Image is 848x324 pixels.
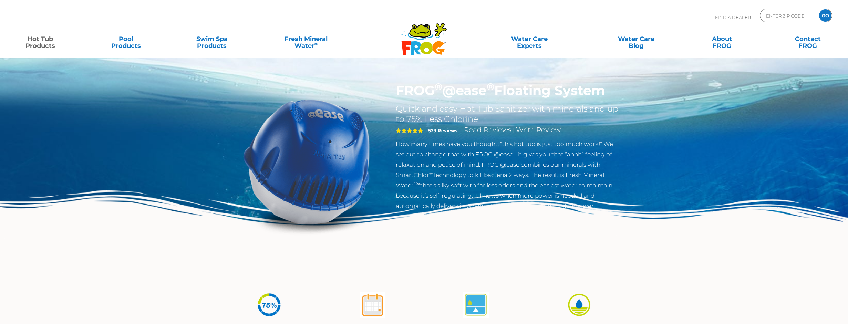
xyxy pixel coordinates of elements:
sup: ® [487,81,494,93]
sup: ®∞ [414,181,420,186]
img: hot-tub-product-atease-system.png [228,83,385,240]
a: PoolProducts [93,32,159,46]
p: How many times have you thought, “this hot tub is just too much work!” We set out to change that ... [396,139,621,211]
a: Read Reviews [464,126,511,134]
sup: ® [429,171,433,176]
h2: Quick and easy Hot Tub Sanitizer with minerals and up to 75% Less Chlorine [396,104,621,124]
a: Water CareExperts [475,32,584,46]
a: Swim SpaProducts [178,32,245,46]
a: Write Review [516,126,561,134]
a: ContactFROG [774,32,841,46]
a: Fresh MineralWater∞ [264,32,348,46]
span: | [513,127,515,134]
a: Water CareBlog [603,32,670,46]
span: 5 [396,128,423,133]
strong: 523 Reviews [428,128,457,133]
img: Frog Products Logo [397,14,451,56]
h1: FROG @ease Floating System [396,83,621,98]
p: Find A Dealer [715,9,751,26]
img: icon-atease-easy-on [566,292,592,318]
a: Hot TubProducts [7,32,74,46]
a: AboutFROG [689,32,755,46]
img: atease-icon-shock-once [360,292,385,318]
img: icon-atease-75percent-less [256,292,282,318]
sup: ∞ [314,41,318,46]
sup: ® [435,81,442,93]
img: atease-icon-self-regulates [463,292,489,318]
input: GO [819,9,831,22]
